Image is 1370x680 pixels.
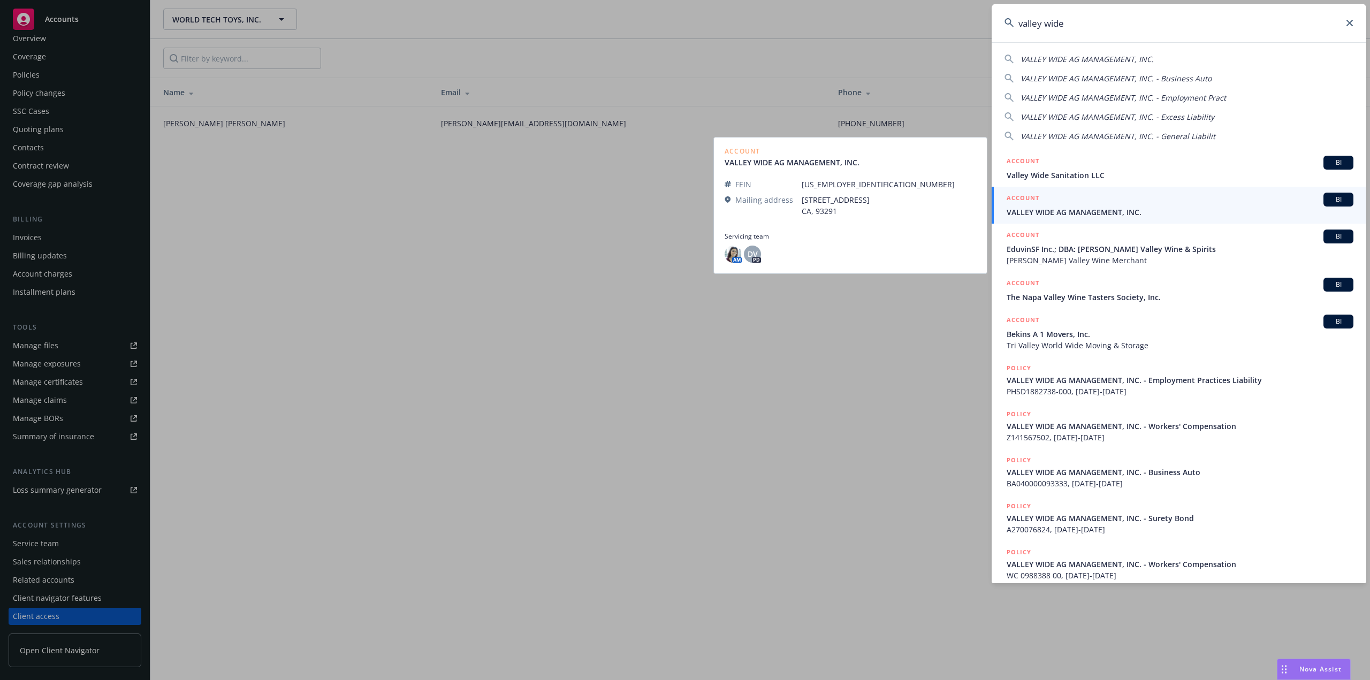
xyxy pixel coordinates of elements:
[992,495,1366,541] a: POLICYVALLEY WIDE AG MANAGEMENT, INC. - Surety BondA270076824, [DATE]-[DATE]
[1328,280,1349,289] span: BI
[1007,340,1353,351] span: Tri Valley World Wide Moving & Storage
[1299,664,1342,674] span: Nova Assist
[1328,195,1349,204] span: BI
[1007,363,1031,373] h5: POLICY
[1007,467,1353,478] span: VALLEY WIDE AG MANAGEMENT, INC. - Business Auto
[1328,317,1349,326] span: BI
[1007,455,1031,465] h5: POLICY
[992,541,1366,587] a: POLICYVALLEY WIDE AG MANAGEMENT, INC. - Workers' CompensationWC 0988388 00, [DATE]-[DATE]
[1007,375,1353,386] span: VALLEY WIDE AG MANAGEMENT, INC. - Employment Practices Liability
[1277,659,1291,679] div: Drag to move
[1277,659,1351,680] button: Nova Assist
[1007,524,1353,535] span: A270076824, [DATE]-[DATE]
[1007,513,1353,524] span: VALLEY WIDE AG MANAGEMENT, INC. - Surety Bond
[992,449,1366,495] a: POLICYVALLEY WIDE AG MANAGEMENT, INC. - Business AutoBA040000093333, [DATE]-[DATE]
[1007,421,1353,432] span: VALLEY WIDE AG MANAGEMENT, INC. - Workers' Compensation
[1007,170,1353,181] span: Valley Wide Sanitation LLC
[1328,158,1349,167] span: BI
[1007,230,1039,242] h5: ACCOUNT
[992,4,1366,42] input: Search...
[1021,93,1226,103] span: VALLEY WIDE AG MANAGEMENT, INC. - Employment Pract
[1007,156,1039,169] h5: ACCOUNT
[1007,570,1353,581] span: WC 0988388 00, [DATE]-[DATE]
[1007,386,1353,397] span: PHSD1882738-000, [DATE]-[DATE]
[1007,315,1039,327] h5: ACCOUNT
[1007,559,1353,570] span: VALLEY WIDE AG MANAGEMENT, INC. - Workers' Compensation
[992,150,1366,187] a: ACCOUNTBIValley Wide Sanitation LLC
[1007,292,1353,303] span: The Napa Valley Wine Tasters Society, Inc.
[1021,131,1215,141] span: VALLEY WIDE AG MANAGEMENT, INC. - General Liabilit
[1021,112,1214,122] span: VALLEY WIDE AG MANAGEMENT, INC. - Excess Liability
[992,224,1366,272] a: ACCOUNTBIEduvinSF Inc.; DBA: [PERSON_NAME] Valley Wine & Spirits[PERSON_NAME] Valley Wine Merchant
[1007,328,1353,340] span: Bekins A 1 Movers, Inc.
[1007,207,1353,218] span: VALLEY WIDE AG MANAGEMENT, INC.
[1021,73,1212,83] span: VALLEY WIDE AG MANAGEMENT, INC. - Business Auto
[1007,255,1353,266] span: [PERSON_NAME] Valley Wine Merchant
[992,403,1366,449] a: POLICYVALLEY WIDE AG MANAGEMENT, INC. - Workers' CompensationZ141567502, [DATE]-[DATE]
[992,357,1366,403] a: POLICYVALLEY WIDE AG MANAGEMENT, INC. - Employment Practices LiabilityPHSD1882738-000, [DATE]-[DATE]
[1328,232,1349,241] span: BI
[1007,193,1039,205] h5: ACCOUNT
[1007,278,1039,291] h5: ACCOUNT
[992,272,1366,309] a: ACCOUNTBIThe Napa Valley Wine Tasters Society, Inc.
[992,309,1366,357] a: ACCOUNTBIBekins A 1 Movers, Inc.Tri Valley World Wide Moving & Storage
[1007,243,1353,255] span: EduvinSF Inc.; DBA: [PERSON_NAME] Valley Wine & Spirits
[1021,54,1154,64] span: VALLEY WIDE AG MANAGEMENT, INC.
[1007,432,1353,443] span: Z141567502, [DATE]-[DATE]
[1007,501,1031,511] h5: POLICY
[1007,409,1031,419] h5: POLICY
[1007,547,1031,557] h5: POLICY
[1007,478,1353,489] span: BA040000093333, [DATE]-[DATE]
[992,187,1366,224] a: ACCOUNTBIVALLEY WIDE AG MANAGEMENT, INC.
